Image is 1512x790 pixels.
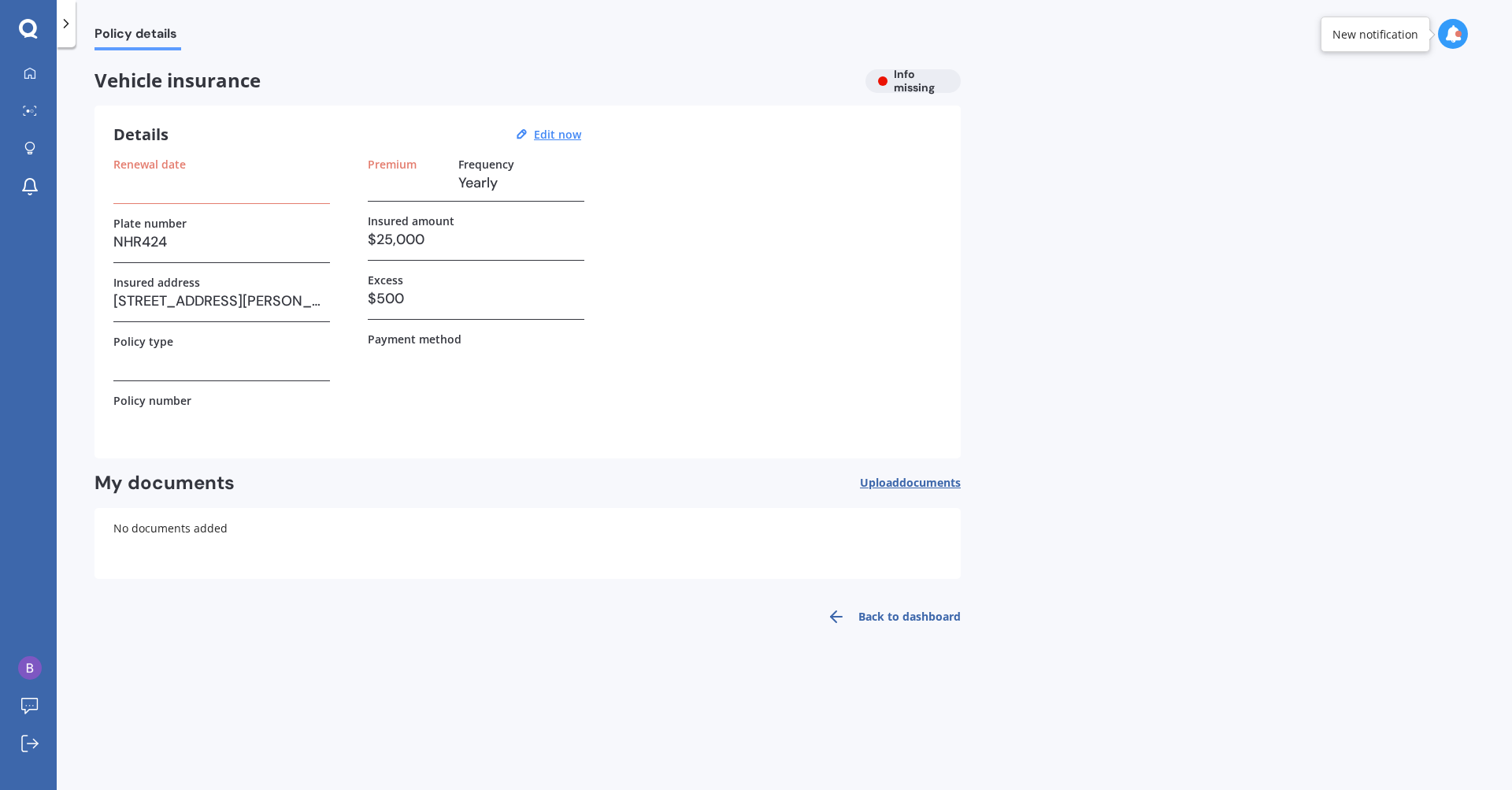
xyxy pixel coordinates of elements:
[94,26,181,47] span: Policy details
[113,124,169,145] h3: Details
[458,171,584,195] h3: Yearly
[113,335,173,348] label: Policy type
[368,287,584,310] h3: $500
[18,656,42,680] img: ACg8ocLo29fcbGEpbj-8v0Amnm_phPNKE6H5F-ArtuTZyykKaXJEEg=s96-c
[860,471,961,495] button: Uploaddocuments
[458,158,514,171] label: Frequency
[817,598,961,636] a: Back to dashboard
[368,158,417,171] label: Premium
[94,69,853,92] span: Vehicle insurance
[113,276,200,289] label: Insured address
[113,230,330,254] h3: NHR424
[860,477,961,489] span: Upload
[94,471,235,495] h2: My documents
[529,128,586,142] button: Edit now
[113,289,330,313] h3: [STREET_ADDRESS][PERSON_NAME]
[94,508,961,579] div: No documents added
[113,158,186,171] label: Renewal date
[899,475,961,490] span: documents
[368,214,454,228] label: Insured amount
[113,394,191,407] label: Policy number
[368,228,584,251] h3: $25,000
[534,127,581,142] u: Edit now
[368,273,403,287] label: Excess
[113,217,187,230] label: Plate number
[368,332,461,346] label: Payment method
[1332,27,1418,43] div: New notification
